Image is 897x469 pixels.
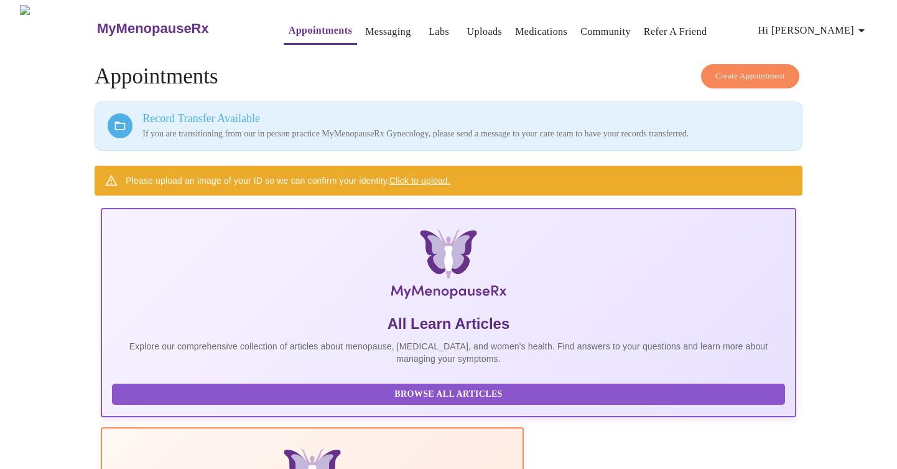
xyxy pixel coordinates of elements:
[97,21,209,37] h3: MyMenopauseRx
[124,387,772,402] span: Browse All Articles
[429,23,449,40] a: Labs
[126,169,450,192] div: Please upload an image of your ID so we can confirm your identity.
[216,229,681,304] img: MyMenopauseRx Logo
[96,7,259,50] a: MyMenopauseRx
[284,18,357,45] button: Appointments
[389,176,450,186] a: Click to upload.
[112,388,788,399] a: Browse All Articles
[20,5,96,52] img: MyMenopauseRx Logo
[360,19,416,44] button: Messaging
[467,23,503,40] a: Uploads
[515,23,567,40] a: Medications
[142,128,789,140] p: If you are transitioning from our in person practice MyMenopauseRx Gynecology, please send a mess...
[112,384,784,405] button: Browse All Articles
[95,64,802,89] h4: Appointments
[644,23,707,40] a: Refer a Friend
[112,314,784,334] h5: All Learn Articles
[758,22,869,39] span: Hi [PERSON_NAME]
[365,23,411,40] a: Messaging
[715,69,785,83] span: Create Appointment
[142,112,789,125] h3: Record Transfer Available
[753,18,874,43] button: Hi [PERSON_NAME]
[112,340,784,365] p: Explore our comprehensive collection of articles about menopause, [MEDICAL_DATA], and women's hea...
[510,19,572,44] button: Medications
[462,19,508,44] button: Uploads
[639,19,712,44] button: Refer a Friend
[701,64,799,88] button: Create Appointment
[575,19,636,44] button: Community
[580,23,631,40] a: Community
[289,22,352,39] a: Appointments
[419,19,459,44] button: Labs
